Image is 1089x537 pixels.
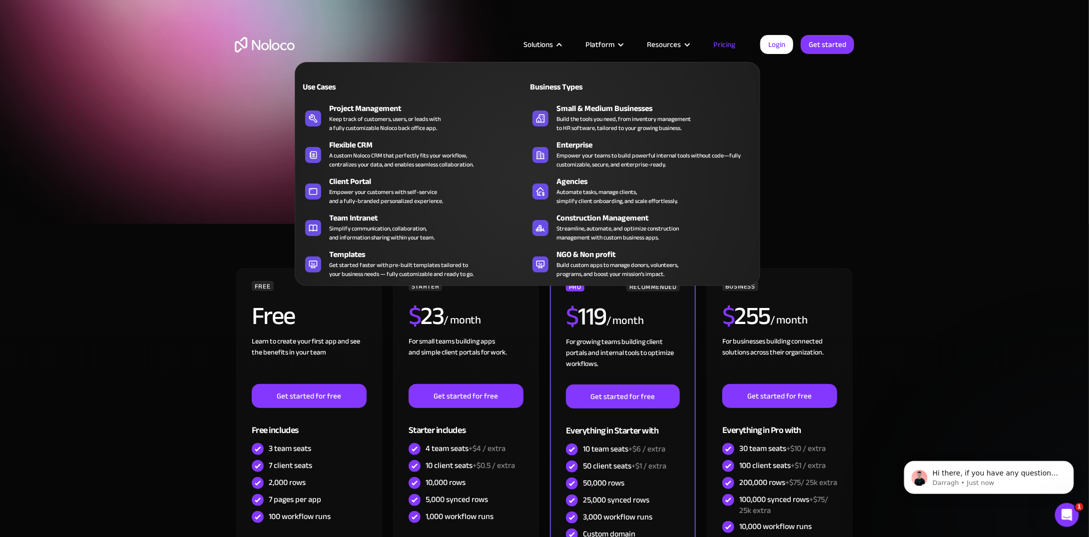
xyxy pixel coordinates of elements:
[409,303,444,328] h2: 23
[409,408,524,440] div: Starter includes
[300,137,528,171] a: Flexible CRMA custom Noloco CRM that perfectly fits your workflow,centralizes your data, and enab...
[269,460,312,471] div: 7 client seats
[583,477,624,488] div: 50,000 rows
[556,212,759,224] div: Construction Management
[770,312,808,328] div: / month
[785,475,837,490] span: +$75/ 25k extra
[556,224,679,242] div: Streamline, automate, and optimize construction management with custom business apps.
[626,281,680,291] div: RECOMMENDED
[722,281,758,291] div: BUSINESS
[252,408,367,440] div: Free includes
[722,384,837,408] a: Get started for free
[606,313,644,329] div: / month
[528,75,755,98] a: Business Types
[269,443,311,454] div: 3 team seats
[269,477,306,488] div: 2,000 rows
[739,477,837,488] div: 200,000 rows
[235,85,854,115] h1: A plan for organizations of all sizes
[583,494,649,505] div: 25,000 synced rows
[426,494,488,505] div: 5,000 synced rows
[235,37,295,52] a: home
[329,151,474,169] div: A custom Noloco CRM that perfectly fits your workflow, centralizes your data, and enables seamles...
[329,260,474,278] div: Get started faster with pre-built templates tailored to your business needs — fully customizable ...
[566,281,584,291] div: PRO
[329,114,441,132] div: Keep track of customers, users, or leads with a fully customizable Noloco back office app.
[524,38,553,51] div: Solutions
[511,38,573,51] div: Solutions
[583,443,665,454] div: 10 team seats
[409,336,524,384] div: For small teams building apps and simple client portals for work. ‍
[252,281,274,291] div: FREE
[252,303,295,328] h2: Free
[329,139,532,151] div: Flexible CRM
[409,281,442,291] div: STARTER
[760,35,793,54] a: Login
[329,212,532,224] div: Team Intranet
[426,443,506,454] div: 4 team seats
[300,81,410,93] div: Use Cases
[556,175,759,187] div: Agencies
[528,81,637,93] div: Business Types
[300,210,528,244] a: Team IntranetSimplify communication, collaboration,and information sharing within your team.
[739,443,826,454] div: 30 team seats
[634,38,701,51] div: Resources
[409,292,421,339] span: $
[329,102,532,114] div: Project Management
[300,75,528,98] a: Use Cases
[300,100,528,134] a: Project ManagementKeep track of customers, users, or leads witha fully customizable Noloco back o...
[583,460,666,471] div: 50 client seats
[329,248,532,260] div: Templates
[528,137,755,171] a: EnterpriseEmpower your teams to build powerful internal tools without code—fully customizable, se...
[329,224,435,242] div: Simplify communication, collaboration, and information sharing within your team.
[409,384,524,408] a: Get started for free
[556,102,759,114] div: Small & Medium Businesses
[556,151,750,169] div: Empower your teams to build powerful internal tools without code—fully customizable, secure, and ...
[573,38,634,51] div: Platform
[528,210,755,244] a: Construction ManagementStreamline, automate, and optimize constructionmanagement with custom busi...
[556,187,678,205] div: Automate tasks, manage clients, simplify client onboarding, and scale effortlessly.
[300,246,528,280] a: TemplatesGet started faster with pre-built templates tailored toyour business needs — fully custo...
[269,511,331,522] div: 100 workflow runs
[722,292,735,339] span: $
[295,48,760,286] nav: Solutions
[566,293,578,340] span: $
[426,511,494,522] div: 1,000 workflow runs
[722,408,837,440] div: Everything in Pro with
[722,303,770,328] h2: 255
[252,384,367,408] a: Get started for free
[566,384,680,408] a: Get started for free
[444,312,481,328] div: / month
[269,494,321,505] div: 7 pages per app
[556,139,759,151] div: Enterprise
[426,477,466,488] div: 10,000 rows
[528,100,755,134] a: Small & Medium BusinessesBuild the tools you need, from inventory managementto HR software, tailo...
[252,336,367,384] div: Learn to create your first app and see the benefits in your team ‍
[647,38,681,51] div: Resources
[791,458,826,473] span: +$1 / extra
[1055,503,1079,527] iframe: Intercom live chat
[556,248,759,260] div: NGO & Non profit
[469,441,506,456] span: +$4 / extra
[473,458,515,473] span: +$0.5 / extra
[566,304,606,329] h2: 119
[528,246,755,280] a: NGO & Non profitBuild custom apps to manage donors, volunteers,programs, and boost your mission’s...
[585,38,614,51] div: Platform
[1076,503,1084,511] span: 1
[739,492,828,518] span: +$75/ 25k extra
[426,460,515,471] div: 10 client seats
[889,440,1089,510] iframe: Intercom notifications message
[329,187,443,205] div: Empower your customers with self-service and a fully-branded personalized experience.
[739,494,837,516] div: 100,000 synced rows
[722,336,837,384] div: For businesses building connected solutions across their organization. ‍
[528,173,755,207] a: AgenciesAutomate tasks, manage clients,simplify client onboarding, and scale effortlessly.
[739,521,812,532] div: 10,000 workflow runs
[300,173,528,207] a: Client PortalEmpower your customers with self-serviceand a fully-branded personalized experience.
[566,336,680,384] div: For growing teams building client portals and internal tools to optimize workflows.
[329,175,532,187] div: Client Portal
[556,114,691,132] div: Build the tools you need, from inventory management to HR software, tailored to your growing busi...
[556,260,678,278] div: Build custom apps to manage donors, volunteers, programs, and boost your mission’s impact.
